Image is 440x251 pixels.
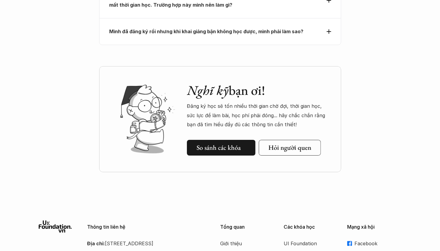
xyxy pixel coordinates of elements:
h5: So sánh các khóa [197,144,241,152]
h2: bạn ơi! [187,82,329,98]
h5: Hỏi người quen [268,144,311,152]
strong: Mình đã đăng ký rồi nhưng khi khai giảng bận không học được, mình phải làm sao? [109,28,303,34]
p: Tổng quan [220,224,275,230]
a: Giới thiệu [220,239,269,248]
p: Mạng xã hội [347,224,402,230]
p: Facebook [354,239,402,248]
a: Hỏi người quen [259,140,321,156]
p: Các khóa học [284,224,338,230]
p: Thông tin liên hệ [87,224,205,230]
em: Nghĩ kỹ [187,82,229,99]
a: UI Foundation [284,239,332,248]
p: Đăng ký học sẽ tốn nhiều thời gian chờ đợi, thời gian học, sức lực để làm bài, học phí phải đóng.... [187,101,329,129]
p: [STREET_ADDRESS] [87,239,205,248]
strong: Địa chỉ: [87,240,105,246]
a: Facebook [347,239,402,248]
a: So sánh các khóa [187,140,256,156]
